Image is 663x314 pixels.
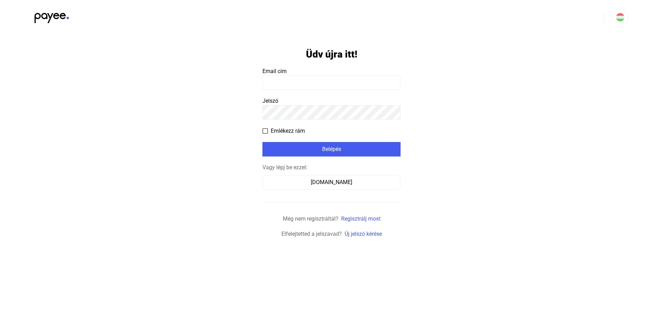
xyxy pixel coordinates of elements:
button: HU [612,9,628,26]
span: Elfelejtetted a jelszavad? [281,231,342,237]
h1: Üdv újra itt! [306,48,357,60]
span: Még nem regisztráltál? [283,215,338,222]
div: Belépés [265,145,398,153]
img: black-payee-blue-dot.svg [35,9,69,23]
a: Regisztrálj most [341,215,381,222]
button: [DOMAIN_NAME] [262,175,401,190]
span: Jelszó [262,98,278,104]
img: HU [616,13,624,21]
span: Email cím [262,68,287,74]
div: Vagy lépj be ezzel: [262,163,401,172]
span: Emlékezz rám [271,127,305,135]
button: Belépés [262,142,401,156]
a: Új jelszó kérése [345,231,382,237]
a: [DOMAIN_NAME] [262,179,401,185]
div: [DOMAIN_NAME] [265,178,398,186]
